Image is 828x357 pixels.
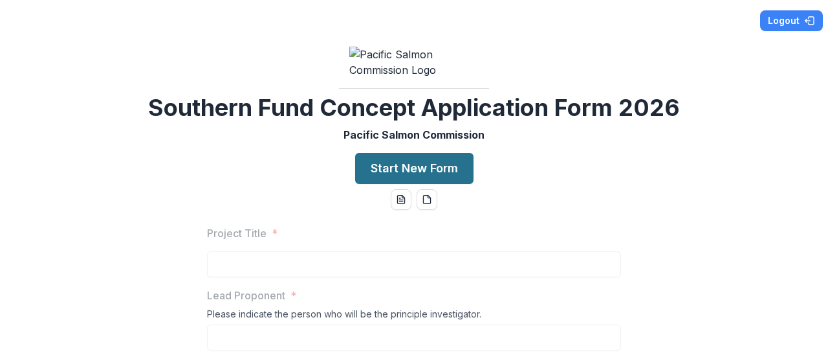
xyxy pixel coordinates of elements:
[355,153,474,184] button: Start New Form
[391,189,411,210] button: word-download
[760,10,823,31] button: Logout
[207,308,621,325] div: Please indicate the person who will be the principle investigator.
[343,127,485,143] p: Pacific Salmon Commission
[417,189,437,210] button: pdf-download
[207,288,285,303] p: Lead Proponent
[148,94,680,122] h2: Southern Fund Concept Application Form 2026
[349,47,479,78] img: Pacific Salmon Commission Logo
[207,225,267,241] p: Project Title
